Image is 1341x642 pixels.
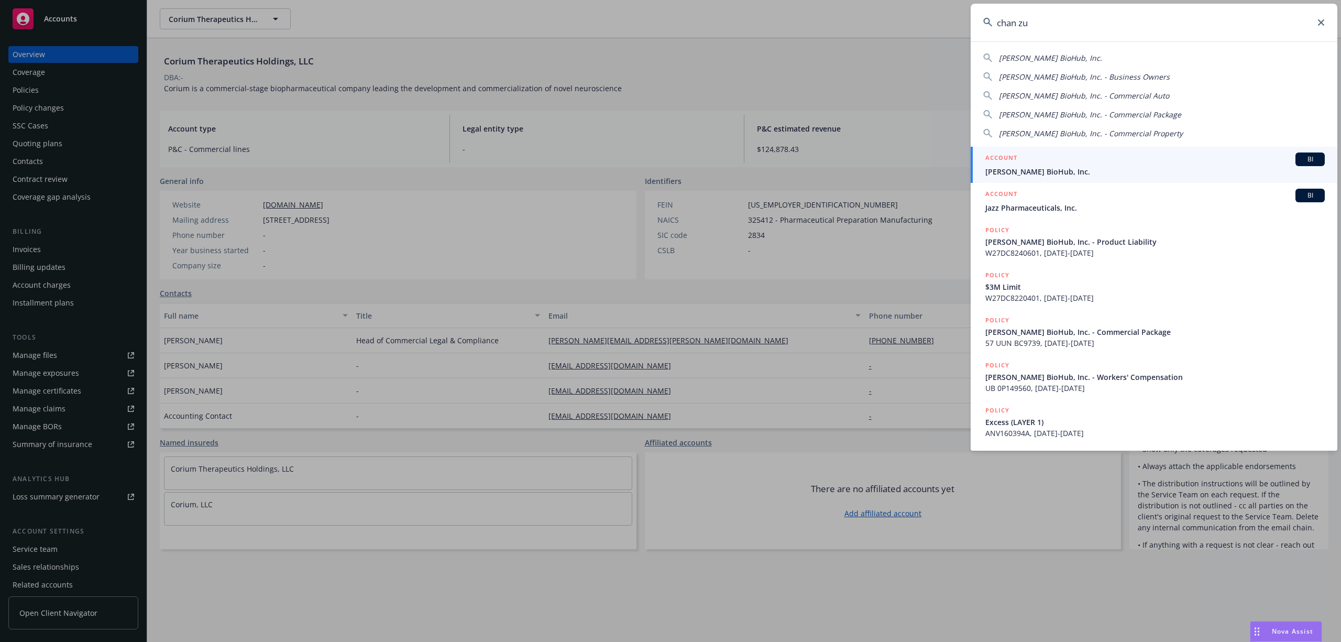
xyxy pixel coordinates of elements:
span: W27DC8220401, [DATE]-[DATE] [985,292,1325,303]
input: Search... [971,4,1337,41]
h5: POLICY [985,360,1009,371]
span: UB 0P149560, [DATE]-[DATE] [985,383,1325,394]
span: Excess (LAYER 1) [985,417,1325,428]
span: [PERSON_NAME] BioHub, Inc. - Workers' Compensation [985,372,1325,383]
a: POLICY$3M LimitW27DC8220401, [DATE]-[DATE] [971,264,1337,309]
div: Drag to move [1250,622,1263,641]
h5: POLICY [985,405,1009,416]
button: Nova Assist [1250,621,1322,642]
span: ANV160394A, [DATE]-[DATE] [985,428,1325,439]
span: Nova Assist [1272,627,1313,636]
a: POLICYExcess (LAYER 1)ANV160394A, [DATE]-[DATE] [971,399,1337,444]
h5: POLICY [985,270,1009,280]
span: [PERSON_NAME] BioHub, Inc. - Business Owners [999,72,1170,82]
span: [PERSON_NAME] BioHub, Inc. [985,166,1325,177]
span: [PERSON_NAME] BioHub, Inc. - Product Liability [985,236,1325,247]
h5: ACCOUNT [985,189,1017,201]
span: $3M Limit [985,281,1325,292]
span: [PERSON_NAME] BioHub, Inc. - Commercial Auto [999,91,1169,101]
span: [PERSON_NAME] BioHub, Inc. - Commercial Package [999,110,1181,119]
span: [PERSON_NAME] BioHub, Inc. - Commercial Property [999,128,1183,138]
a: ACCOUNTBI[PERSON_NAME] BioHub, Inc. [971,147,1337,183]
h5: ACCOUNT [985,153,1017,165]
span: [PERSON_NAME] BioHub, Inc. [999,53,1102,63]
span: BI [1300,155,1321,164]
h5: POLICY [985,315,1009,325]
a: POLICY[PERSON_NAME] BioHub, Inc. - Product LiabilityW27DC8240601, [DATE]-[DATE] [971,219,1337,264]
a: POLICY[PERSON_NAME] BioHub, Inc. - Workers' CompensationUB 0P149560, [DATE]-[DATE] [971,354,1337,399]
span: BI [1300,191,1321,200]
span: 57 UUN BC9739, [DATE]-[DATE] [985,338,1325,349]
a: POLICY[PERSON_NAME] BioHub, Inc. - Commercial Package57 UUN BC9739, [DATE]-[DATE] [971,309,1337,354]
a: ACCOUNTBIJazz Pharmaceuticals, Inc. [971,183,1337,219]
span: W27DC8240601, [DATE]-[DATE] [985,247,1325,258]
span: Jazz Pharmaceuticals, Inc. [985,202,1325,213]
span: [PERSON_NAME] BioHub, Inc. - Commercial Package [985,327,1325,338]
h5: POLICY [985,225,1009,235]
